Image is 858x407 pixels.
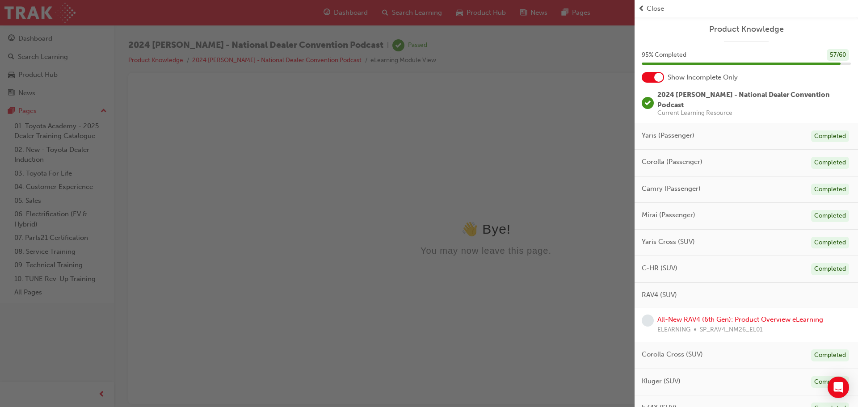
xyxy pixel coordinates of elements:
[828,377,849,398] div: Open Intercom Messenger
[638,4,645,14] span: prev-icon
[811,130,849,143] div: Completed
[827,49,849,61] div: 57 / 60
[642,130,694,141] span: Yaris (Passenger)
[811,349,849,361] div: Completed
[642,263,677,273] span: C-HR (SUV)
[642,315,654,327] span: learningRecordVerb_NONE-icon
[642,237,695,247] span: Yaris Cross (SUV)
[811,376,849,388] div: Completed
[811,210,849,222] div: Completed
[642,184,701,194] span: Camry (Passenger)
[647,4,664,14] span: Close
[638,4,854,14] button: prev-iconClose
[642,157,702,167] span: Corolla (Passenger)
[642,50,686,60] span: 95 % Completed
[642,97,654,109] span: learningRecordVerb_PASS-icon
[657,91,830,109] span: 2024 [PERSON_NAME] - National Dealer Convention Podcast
[811,157,849,169] div: Completed
[668,72,738,83] span: Show Incomplete Only
[642,349,703,360] span: Corolla Cross (SUV)
[657,315,823,323] a: All-New RAV4 (6th Gen): Product Overview eLearning
[657,325,690,335] span: ELEARNING
[642,24,851,34] a: Product Knowledge
[657,110,851,116] span: Current Learning Resource
[4,134,698,150] div: 👋 Bye!
[642,210,695,220] span: Mirai (Passenger)
[642,376,681,386] span: Kluger (SUV)
[4,159,698,169] div: You may now leave this page.
[811,263,849,275] div: Completed
[642,290,677,300] span: RAV4 (SUV)
[811,237,849,249] div: Completed
[700,325,763,335] span: SP_RAV4_NM26_EL01
[811,184,849,196] div: Completed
